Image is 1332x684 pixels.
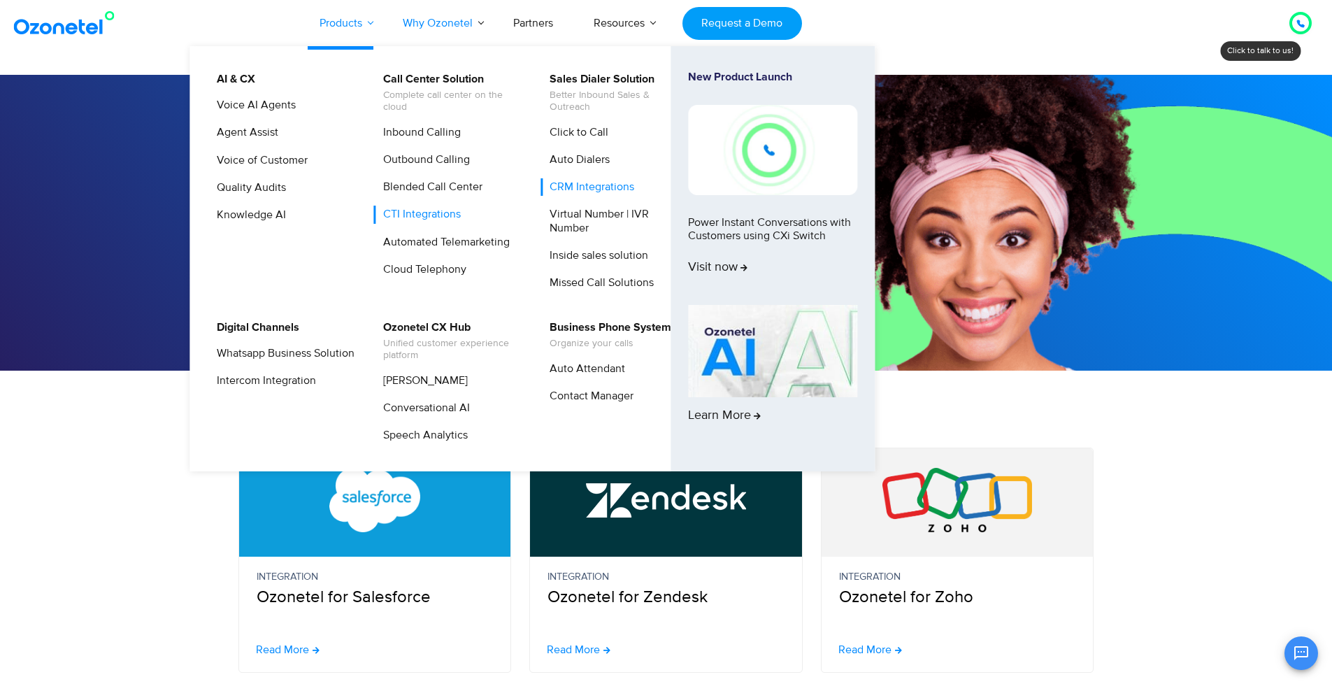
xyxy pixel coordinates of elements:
[374,71,523,115] a: Call Center SolutionComplete call center on the cloud
[383,338,521,362] span: Unified customer experience platform
[547,644,600,655] span: Read More
[157,83,231,92] div: Keywords by Traffic
[374,234,512,251] a: Automated Telemarketing
[374,151,472,169] a: Outbound Calling
[688,260,747,276] span: Visit now
[374,427,470,444] a: Speech Analytics
[208,345,357,362] a: Whatsapp Business Solution
[208,179,288,197] a: Quality Audits
[374,261,468,278] a: Cloud Telephony
[141,81,152,92] img: tab_keywords_by_traffic_grey.svg
[56,83,125,92] div: Domain Overview
[39,22,69,34] div: v 4.0.24
[688,105,857,194] img: New-Project-17.png
[41,81,52,92] img: tab_domain_overview_orange.svg
[256,644,309,655] span: Read More
[540,247,650,264] a: Inside sales solution
[540,71,689,115] a: Sales Dialer SolutionBetter Inbound Sales & Outreach
[838,644,891,655] span: Read More
[586,468,746,532] img: Zendesk Call Center Integration
[36,36,154,48] div: Domain: [DOMAIN_NAME]
[208,206,288,224] a: Knowledge AI
[688,305,857,397] img: AI
[838,644,902,655] a: Read More
[374,319,523,364] a: Ozonetel CX HubUnified customer experience platform
[688,408,761,424] span: Learn More
[374,372,470,390] a: [PERSON_NAME]
[540,387,636,405] a: Contact Manager
[688,305,857,448] a: Learn More
[383,90,521,113] span: Complete call center on the cloud
[688,71,857,299] a: New Product LaunchPower Instant Conversations with Customers using CXi SwitchVisit now
[540,360,627,378] a: Auto Attendant
[208,71,257,88] a: AI & CX
[839,569,1076,610] p: Ozonetel for Zoho
[540,274,656,292] a: Missed Call Solutions
[839,569,1076,585] small: Integration
[1284,636,1318,670] button: Open chat
[540,178,636,196] a: CRM Integrations
[295,468,455,532] img: Salesforce CTI Integration with Call Center Software
[208,152,310,169] a: Voice of Customer
[682,7,802,40] a: Request a Demo
[208,319,301,336] a: Digital Channels
[374,206,463,223] a: CTI Integrations
[547,569,785,610] p: Ozonetel for Zendesk
[257,569,494,585] small: Integration
[208,124,280,141] a: Agent Assist
[540,206,689,236] a: Virtual Number | IVR Number
[550,90,687,113] span: Better Inbound Sales & Outreach
[374,399,472,417] a: Conversational AI
[547,644,610,655] a: Read More
[374,178,485,196] a: Blended Call Center
[257,569,494,610] p: Ozonetel for Salesforce
[540,151,612,169] a: Auto Dialers
[374,124,463,141] a: Inbound Calling
[540,124,610,141] a: Click to Call
[540,319,673,352] a: Business Phone SystemOrganize your calls
[22,36,34,48] img: website_grey.svg
[208,372,318,390] a: Intercom Integration
[22,22,34,34] img: logo_orange.svg
[550,338,671,350] span: Organize your calls
[208,97,298,114] a: Voice AI Agents
[256,644,320,655] a: Read More
[547,569,785,585] small: Integration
